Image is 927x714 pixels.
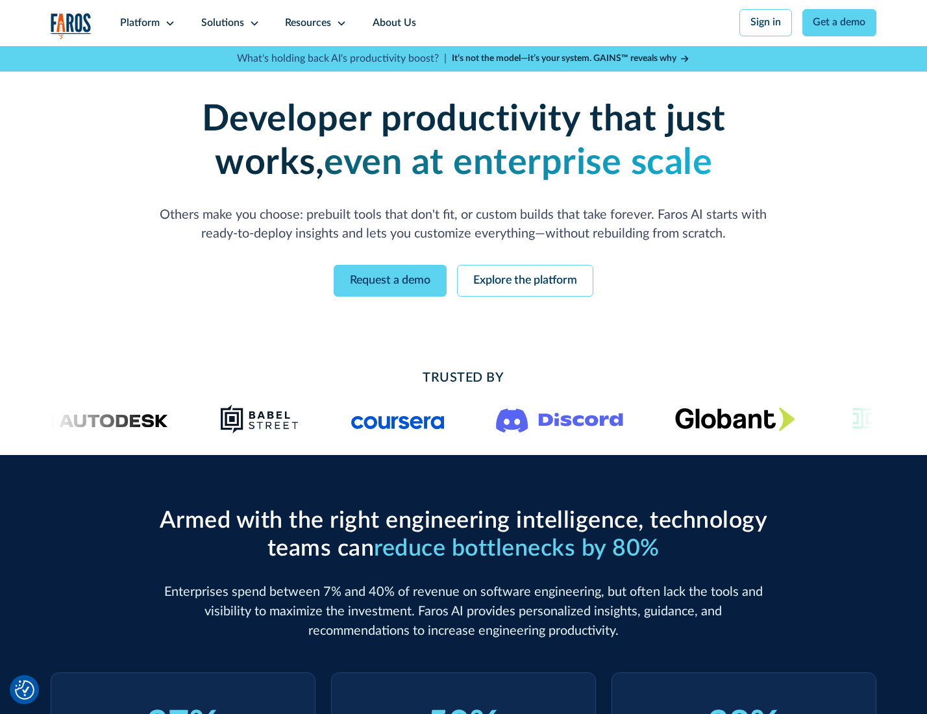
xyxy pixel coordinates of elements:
img: Globant's logo [674,407,795,431]
h2: Armed with the right engineering intelligence, technology teams can [154,507,773,563]
img: Logo of the analytics and reporting company Faros. [51,13,92,40]
a: Sign in [739,9,792,36]
strong: It’s not the model—it’s your system. GAINS™ reveals why [452,54,676,63]
a: home [51,13,92,40]
a: Explore the platform [457,265,593,297]
div: Solutions [201,16,244,31]
span: reduce bottlenecks by 80% [374,537,660,560]
button: Cookie Settings [15,680,34,700]
h2: Trusted By [154,369,773,388]
p: Others make you choose: prebuilt tools that don't fit, or custom builds that take forever. Faros ... [154,206,773,245]
a: Request a demo [334,265,447,297]
strong: Developer productivity that just works, [202,101,726,181]
a: Get a demo [802,9,877,36]
img: Logo of the design software company Autodesk. [34,410,168,428]
div: Resources [285,16,331,31]
img: Logo of the online learning platform Coursera. [351,409,444,430]
img: Revisit consent button [15,680,34,700]
p: What's holding back AI's productivity boost? | [237,51,447,67]
div: Platform [120,16,160,31]
a: It’s not the model—it’s your system. GAINS™ reveals why [452,52,691,66]
img: Logo of the communication platform Discord. [496,406,623,433]
img: Babel Street logo png [220,404,299,435]
strong: even at enterprise scale [324,145,712,181]
p: Enterprises spend between 7% and 40% of revenue on software engineering, but often lack the tools... [154,583,773,641]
